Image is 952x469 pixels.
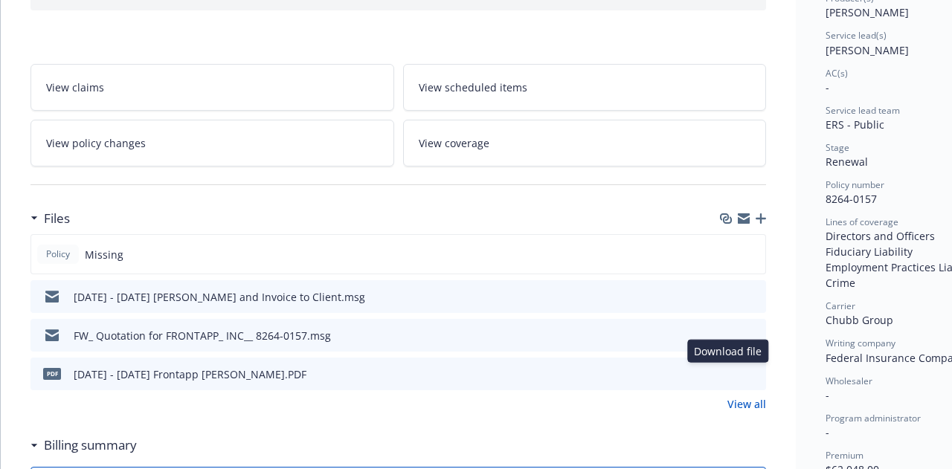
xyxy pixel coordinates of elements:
[747,328,760,343] button: preview file
[46,80,104,95] span: View claims
[826,155,868,169] span: Renewal
[826,337,895,349] span: Writing company
[723,328,735,343] button: download file
[826,67,848,80] span: AC(s)
[826,375,872,387] span: Wholesaler
[826,388,829,402] span: -
[826,80,829,94] span: -
[403,120,767,166] a: View coverage
[826,300,855,312] span: Carrier
[826,192,877,206] span: 8264-0157
[30,64,394,111] a: View claims
[826,216,898,228] span: Lines of coverage
[723,289,735,305] button: download file
[44,436,137,455] h3: Billing summary
[747,289,760,305] button: preview file
[826,29,887,42] span: Service lead(s)
[419,80,527,95] span: View scheduled items
[43,368,61,379] span: PDF
[826,43,909,57] span: [PERSON_NAME]
[30,120,394,166] a: View policy changes
[826,178,884,191] span: Policy number
[687,340,768,363] div: Download file
[826,449,863,462] span: Premium
[43,248,73,261] span: Policy
[30,209,70,228] div: Files
[30,436,137,455] div: Billing summary
[74,328,331,343] div: FW_ Quotation for FRONTAPP_ INC__ 8264-0157.msg
[747,366,760,383] button: preview file
[826,104,900,117] span: Service lead team
[826,425,829,439] span: -
[826,5,909,19] span: [PERSON_NAME]
[826,141,849,154] span: Stage
[419,135,489,151] span: View coverage
[403,64,767,111] a: View scheduled items
[44,209,70,228] h3: Files
[727,396,766,412] a: View all
[826,313,893,327] span: Chubb Group
[74,289,365,305] div: [DATE] - [DATE] [PERSON_NAME] and Invoice to Client.msg
[74,366,306,382] div: [DATE] - [DATE] Frontapp [PERSON_NAME].PDF
[46,135,146,151] span: View policy changes
[826,412,921,424] span: Program administrator
[85,247,123,262] span: Missing
[826,117,884,132] span: ERS - Public
[720,366,735,383] button: download file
